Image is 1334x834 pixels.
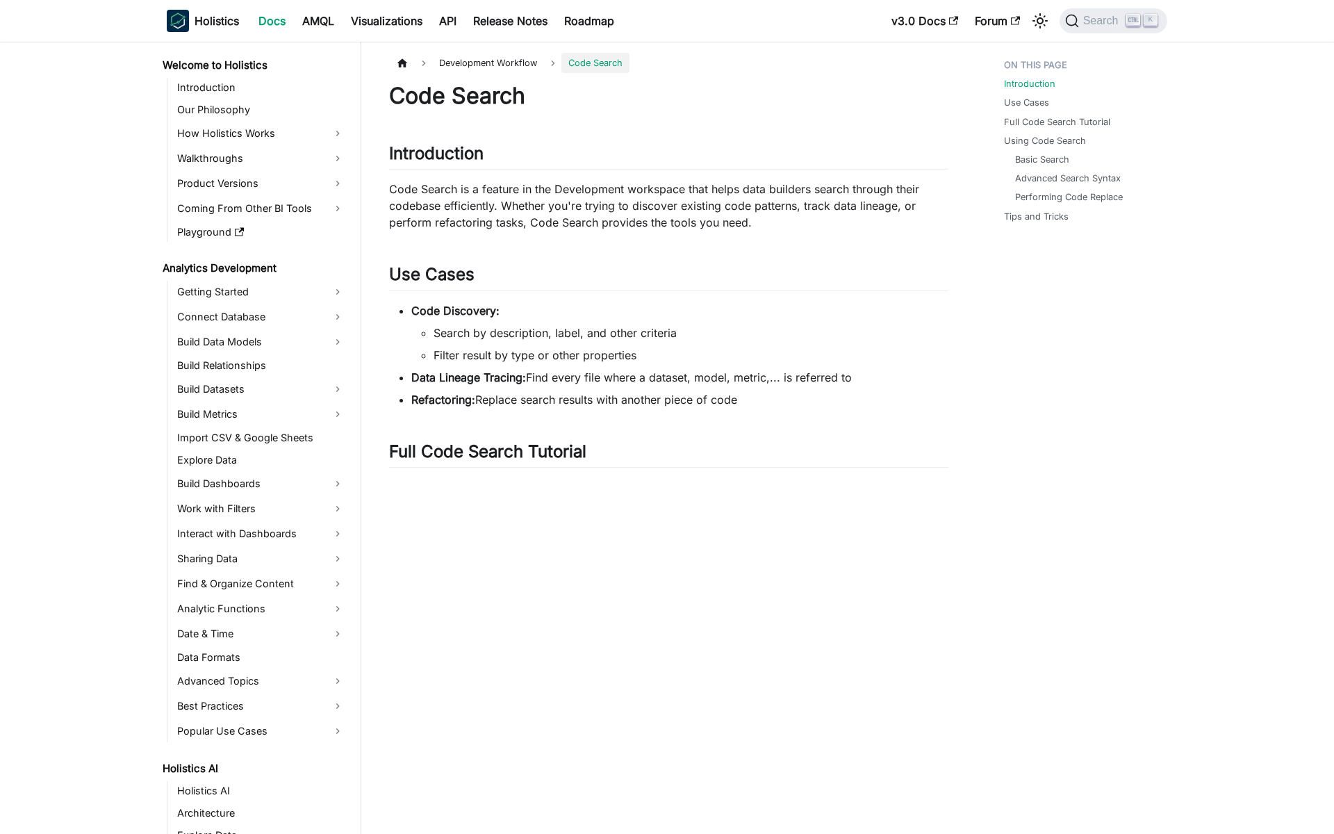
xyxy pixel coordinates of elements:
[1015,172,1121,185] a: Advanced Search Syntax
[173,281,349,303] a: Getting Started
[167,10,239,32] a: HolisticsHolistics
[389,53,415,73] a: Home page
[158,259,349,278] a: Analytics Development
[389,441,948,468] h2: Full Code Search Tutorial
[1004,77,1055,90] a: Introduction
[294,10,343,32] a: AMQL
[465,10,556,32] a: Release Notes
[173,498,349,520] a: Work with Filters
[1144,14,1158,26] kbd: K
[389,181,948,231] p: Code Search is a feature in the Development workspace that helps data builders search through the...
[389,143,948,170] h2: Introduction
[173,548,349,570] a: Sharing Data
[173,356,349,375] a: Build Relationships
[173,695,349,717] a: Best Practices
[195,13,239,29] b: Holistics
[1004,115,1110,129] a: Full Code Search Tutorial
[158,56,349,75] a: Welcome to Holistics
[173,720,349,742] a: Popular Use Cases
[1004,96,1049,109] a: Use Cases
[343,10,431,32] a: Visualizations
[173,623,349,645] a: Date & Time
[556,10,623,32] a: Roadmap
[389,264,948,291] h2: Use Cases
[411,370,526,384] strong: Data Lineage Tracing:
[411,369,948,386] li: Find every file where a dataset, model, metric,... is referred to
[173,331,349,353] a: Build Data Models
[173,306,349,328] a: Connect Database
[173,378,349,400] a: Build Datasets
[1079,15,1127,27] span: Search
[153,42,361,834] nav: Docs sidebar
[1004,210,1069,223] a: Tips and Tricks
[173,147,349,170] a: Walkthroughs
[173,197,349,220] a: Coming From Other BI Tools
[1029,10,1051,32] button: Switch between dark and light mode (currently light mode)
[411,393,475,407] strong: Refactoring:
[173,100,349,120] a: Our Philosophy
[173,428,349,448] a: Import CSV & Google Sheets
[411,391,948,408] li: Replace search results with another piece of code
[389,82,948,110] h1: Code Search
[173,573,349,595] a: Find & Organize Content
[411,304,500,318] strong: Code Discovery:
[173,473,349,495] a: Build Dashboards
[434,325,948,341] li: Search by description, label, and other criteria
[173,78,349,97] a: Introduction
[173,523,349,545] a: Interact with Dashboards
[431,10,465,32] a: API
[158,759,349,778] a: Holistics AI
[167,10,189,32] img: Holistics
[173,803,349,823] a: Architecture
[173,403,349,425] a: Build Metrics
[173,648,349,667] a: Data Formats
[966,10,1028,32] a: Forum
[173,450,349,470] a: Explore Data
[173,598,349,620] a: Analytic Functions
[173,222,349,242] a: Playground
[434,347,948,363] li: Filter result by type or other properties
[173,781,349,801] a: Holistics AI
[250,10,294,32] a: Docs
[173,172,349,195] a: Product Versions
[883,10,966,32] a: v3.0 Docs
[1060,8,1167,33] button: Search (Ctrl+K)
[173,670,349,692] a: Advanced Topics
[1015,153,1069,166] a: Basic Search
[1004,134,1086,147] a: Using Code Search
[432,53,544,73] span: Development Workflow
[389,53,948,73] nav: Breadcrumbs
[173,122,349,145] a: How Holistics Works
[561,53,629,73] span: Code Search
[1015,190,1123,204] a: Performing Code Replace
